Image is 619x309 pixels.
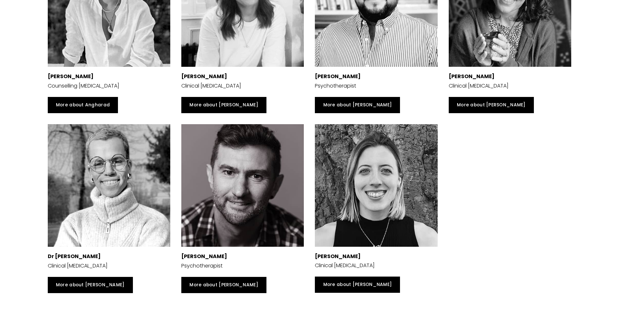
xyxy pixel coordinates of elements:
[181,261,304,271] p: Psychotherapist
[181,97,266,113] a: More about [PERSON_NAME]
[48,97,118,113] a: More about Angharad
[449,97,534,113] a: More about [PERSON_NAME]
[181,253,227,260] strong: [PERSON_NAME]
[315,253,361,260] strong: [PERSON_NAME]
[315,97,400,113] a: More about [PERSON_NAME]
[48,261,170,271] p: Clinical [MEDICAL_DATA]
[181,277,266,293] a: More about [PERSON_NAME]
[181,81,304,91] p: Clinical [MEDICAL_DATA]
[449,81,571,91] p: Clinical [MEDICAL_DATA]
[48,253,101,260] strong: Dr [PERSON_NAME]
[449,73,495,80] strong: [PERSON_NAME]
[315,72,437,81] p: [PERSON_NAME]
[315,252,437,271] p: Clinical [MEDICAL_DATA]
[181,72,304,81] p: [PERSON_NAME]
[48,81,170,91] p: Counselling [MEDICAL_DATA]
[48,277,133,293] a: More about [PERSON_NAME]
[48,72,170,81] p: [PERSON_NAME]
[315,81,437,91] p: Psychotherapist
[315,277,400,293] a: More about [PERSON_NAME]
